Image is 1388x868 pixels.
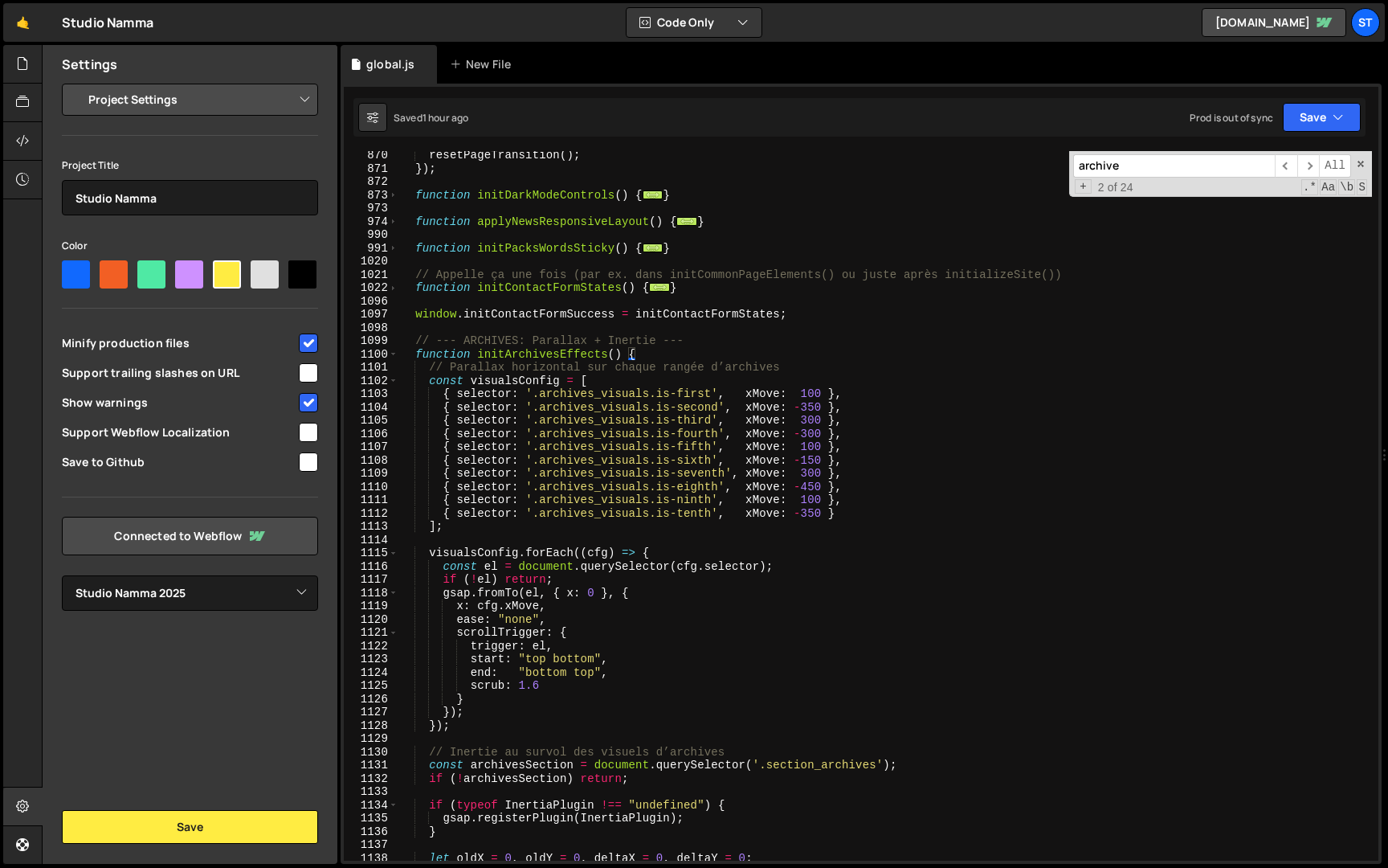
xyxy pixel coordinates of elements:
[344,534,398,547] div: 1114
[1190,111,1273,125] div: Prod is out of sync
[1319,154,1351,178] span: Alt-Enter
[344,719,398,733] div: 1128
[344,215,398,229] div: 974
[1357,179,1367,195] span: Search In Selection
[62,335,296,351] span: Minify production files
[394,111,468,125] div: Saved
[344,666,398,680] div: 1124
[366,56,414,72] div: global.js
[344,520,398,534] div: 1113
[344,706,398,719] div: 1127
[1092,181,1140,194] span: 2 of 24
[344,401,398,415] div: 1104
[1202,8,1346,37] a: [DOMAIN_NAME]
[649,283,670,292] span: ...
[62,395,296,411] span: Show warnings
[344,454,398,468] div: 1108
[344,428,398,441] div: 1106
[62,158,119,174] label: Project Title
[344,493,398,507] div: 1111
[344,281,398,295] div: 1022
[344,812,398,825] div: 1135
[344,242,398,256] div: 991
[344,560,398,574] div: 1116
[62,810,318,844] button: Save
[344,175,398,189] div: 872
[344,375,398,388] div: 1102
[643,243,663,252] span: ...
[643,190,663,199] span: ...
[344,759,398,772] div: 1131
[1283,103,1361,132] button: Save
[344,573,398,587] div: 1117
[3,3,43,42] a: 🤙
[344,202,398,215] div: 973
[423,111,469,125] div: 1 hour ago
[344,255,398,268] div: 1020
[344,321,398,335] div: 1098
[344,348,398,362] div: 1100
[676,216,697,225] span: ...
[344,414,398,428] div: 1105
[450,56,517,72] div: New File
[344,507,398,521] div: 1112
[344,481,398,494] div: 1110
[344,693,398,706] div: 1126
[344,653,398,666] div: 1123
[62,238,88,254] label: Color
[1075,179,1092,194] span: Toggle Replace mode
[344,467,398,481] div: 1109
[344,838,398,852] div: 1137
[344,799,398,813] div: 1134
[344,189,398,203] div: 873
[344,149,398,162] div: 870
[344,228,398,242] div: 990
[344,162,398,176] div: 871
[62,180,318,215] input: Project name
[344,387,398,401] div: 1103
[62,55,117,73] h2: Settings
[344,785,398,799] div: 1133
[344,308,398,321] div: 1097
[344,825,398,839] div: 1136
[344,732,398,746] div: 1129
[344,679,398,693] div: 1125
[344,587,398,600] div: 1118
[1297,154,1320,178] span: ​
[344,772,398,786] div: 1132
[62,517,318,555] a: Connected to Webflow
[344,852,398,866] div: 1138
[344,440,398,454] div: 1107
[1073,154,1275,178] input: Search for
[344,547,398,560] div: 1115
[627,8,761,37] button: Code Only
[62,454,296,470] span: Save to Github
[344,626,398,640] div: 1121
[1338,179,1355,195] span: Whole Word Search
[344,295,398,309] div: 1096
[344,613,398,627] div: 1120
[1320,179,1337,195] span: CaseSensitive Search
[344,268,398,282] div: 1021
[1301,179,1318,195] span: RegExp Search
[62,13,153,32] div: Studio Namma
[344,746,398,759] div: 1130
[62,365,296,381] span: Support trailing slashes on URL
[344,600,398,613] div: 1119
[344,334,398,348] div: 1099
[1275,154,1297,178] span: ​
[1351,8,1380,37] a: St
[344,640,398,653] div: 1122
[62,424,296,440] span: Support Webflow Localization
[344,361,398,375] div: 1101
